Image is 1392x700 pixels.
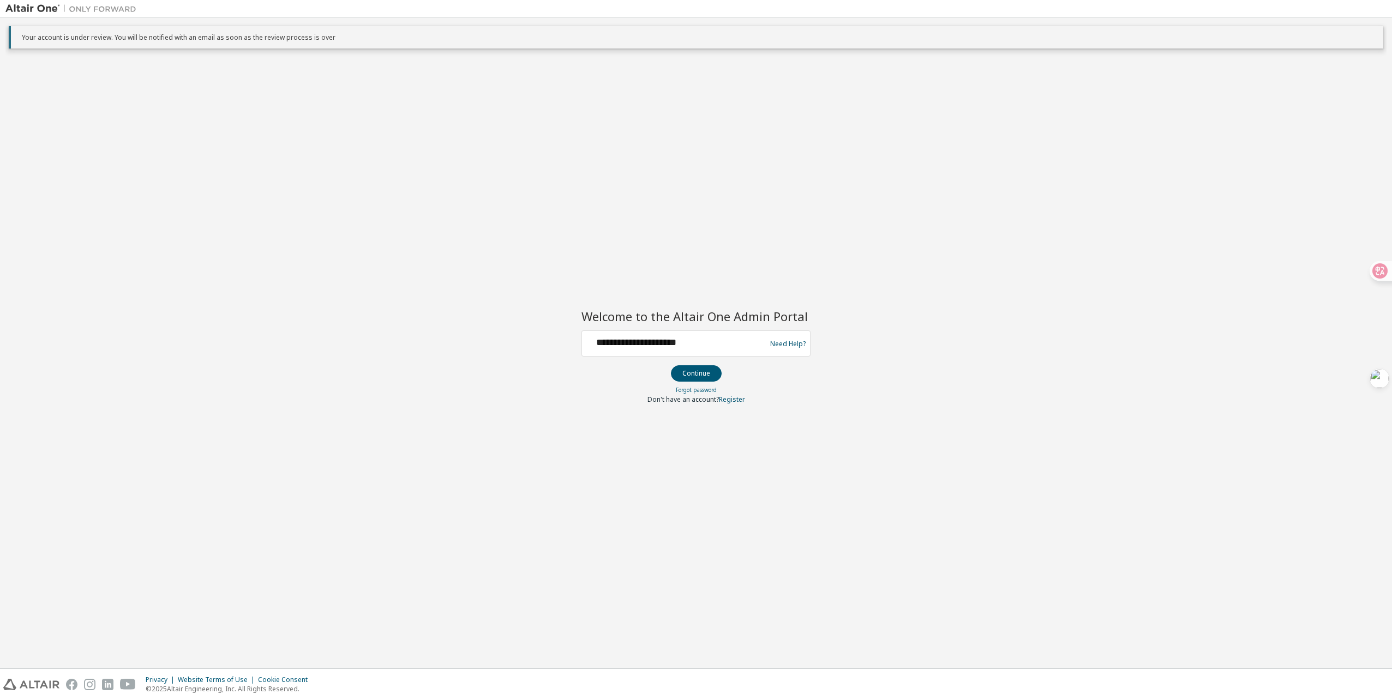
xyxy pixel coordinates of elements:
a: Register [719,395,745,404]
p: Your account is under review. You will be notified with an email as soon as the review process is... [22,33,1375,42]
img: youtube.svg [120,679,136,690]
div: Website Terms of Use [178,675,258,684]
button: Continue [671,365,722,382]
div: Cookie Consent [258,675,314,684]
img: linkedin.svg [102,679,113,690]
h2: Welcome to the Altair One Admin Portal [581,309,811,324]
a: Forgot password [676,386,717,394]
img: facebook.svg [66,679,77,690]
img: instagram.svg [84,679,95,690]
img: altair_logo.svg [3,679,59,690]
img: Altair One [5,3,142,14]
p: © 2025 Altair Engineering, Inc. All Rights Reserved. [146,684,314,693]
div: Privacy [146,675,178,684]
span: Don't have an account? [647,395,719,404]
